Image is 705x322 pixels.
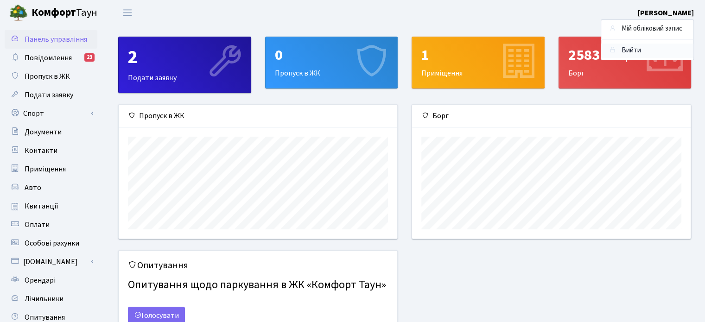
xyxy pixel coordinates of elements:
[84,53,95,62] div: 23
[25,145,57,156] span: Контакти
[596,20,705,40] nav: breadcrumb
[25,294,64,304] span: Лічильники
[412,37,545,88] a: 1Приміщення
[266,37,398,88] div: Пропуск в ЖК
[5,253,97,271] a: [DOMAIN_NAME]
[5,123,97,141] a: Документи
[601,22,693,36] a: Мій обліковий запис
[5,141,97,160] a: Контакти
[559,37,691,88] div: Борг
[116,5,139,20] button: Переключити навігацію
[5,290,97,308] a: Лічильники
[638,7,694,19] a: [PERSON_NAME]
[25,127,62,137] span: Документи
[25,201,58,211] span: Квитанції
[5,30,97,49] a: Панель управління
[25,220,50,230] span: Оплати
[128,275,388,296] h4: Опитування щодо паркування в ЖК «Комфорт Таун»
[5,67,97,86] a: Пропуск в ЖК
[25,238,79,248] span: Особові рахунки
[118,37,251,93] a: 2Подати заявку
[5,215,97,234] a: Оплати
[601,44,693,58] a: Вийти
[128,46,241,69] div: 2
[421,46,535,64] div: 1
[32,5,76,20] b: Комфорт
[5,197,97,215] a: Квитанції
[265,37,398,88] a: 0Пропуск в ЖК
[25,275,56,285] span: Орендарі
[5,104,97,123] a: Спорт
[119,105,397,127] div: Пропуск в ЖК
[25,183,41,193] span: Авто
[5,86,97,104] a: Подати заявку
[5,49,97,67] a: Повідомлення23
[412,37,544,88] div: Приміщення
[5,160,97,178] a: Приміщення
[25,53,72,63] span: Повідомлення
[568,46,682,64] div: 2583.23
[32,5,97,21] span: Таун
[25,34,87,44] span: Панель управління
[5,234,97,253] a: Особові рахунки
[5,178,97,197] a: Авто
[638,8,694,18] b: [PERSON_NAME]
[25,164,66,174] span: Приміщення
[25,90,73,100] span: Подати заявку
[25,71,70,82] span: Пропуск в ЖК
[5,271,97,290] a: Орендарі
[412,105,691,127] div: Борг
[119,37,251,93] div: Подати заявку
[9,4,28,22] img: logo.png
[128,260,388,271] h5: Опитування
[275,46,388,64] div: 0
